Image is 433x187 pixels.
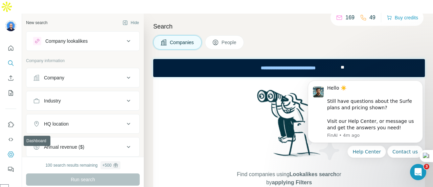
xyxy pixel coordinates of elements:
div: Industry [44,97,61,104]
span: Find companies using or by [235,170,343,187]
div: + 500 [102,162,112,168]
p: 49 [369,14,375,22]
button: Company lookalikes [26,33,139,49]
span: People [222,39,237,46]
div: Annual revenue ($) [44,144,84,150]
span: 3 [424,164,429,169]
div: HQ location [44,120,69,127]
span: applying Filters [272,180,312,185]
iframe: Intercom notifications message [298,72,433,184]
button: Annual revenue ($) [26,139,139,155]
button: Quick start [5,42,16,54]
h4: Search [153,22,425,31]
p: 169 [345,14,355,22]
iframe: Banner [153,59,425,77]
button: Use Surfe on LinkedIn [5,118,16,131]
img: Surfe Illustration - Woman searching with binoculars [254,88,324,164]
button: Company [26,70,139,86]
span: Lookalikes search [290,171,337,177]
button: Search [5,57,16,69]
button: Buy credits [387,13,418,22]
button: Hide [118,18,144,28]
button: Use Surfe API [5,133,16,146]
div: Company lookalikes [45,38,88,44]
div: New search [26,20,47,26]
button: My lists [5,87,16,99]
div: 100 search results remaining [45,161,120,169]
button: HQ location [26,116,139,132]
iframe: Intercom live chat [410,164,426,180]
button: Industry [26,93,139,109]
button: Feedback [5,163,16,175]
p: Company information [26,58,140,64]
img: Surfe Illustration - Stars [289,104,350,165]
button: Enrich CSV [5,72,16,84]
button: Dashboard [5,148,16,161]
span: Companies [170,39,195,46]
div: Company [44,74,64,81]
img: Avatar [5,20,16,31]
